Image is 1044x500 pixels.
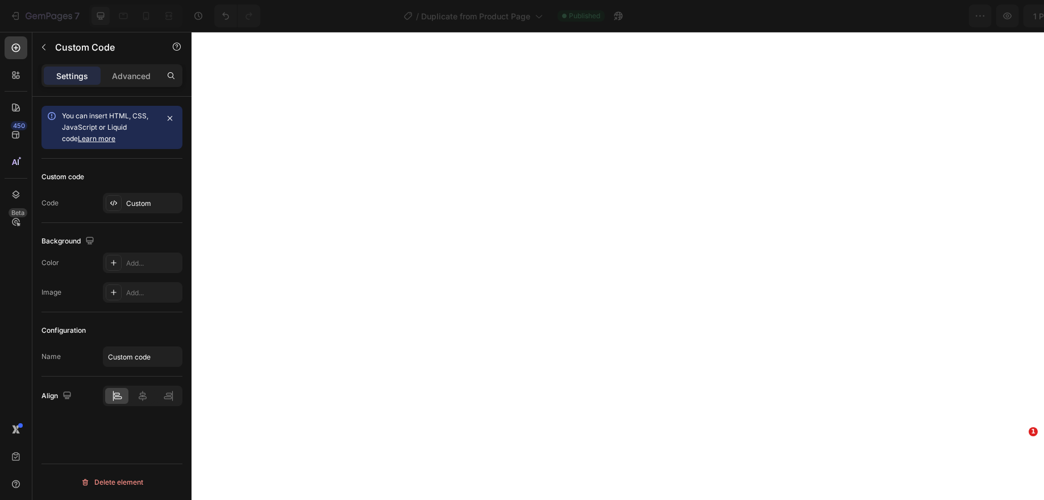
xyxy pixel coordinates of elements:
div: Configuration [41,325,86,336]
div: Align [41,389,74,404]
span: You can insert HTML, CSS, JavaScript or Liquid code [62,111,148,143]
div: Add... [126,258,180,268]
div: Code [41,198,59,208]
span: Save [936,11,955,21]
p: Advanced [112,70,151,82]
p: Settings [56,70,88,82]
div: Delete element [81,476,143,489]
button: Delete element [41,473,182,491]
div: Publish [978,10,1006,22]
div: Undo/Redo [214,5,260,27]
button: 7 [5,5,85,27]
div: Custom code [41,172,84,182]
div: Add... [126,288,180,298]
div: Name [41,352,61,362]
div: Image [41,287,61,297]
a: Learn more [78,134,115,143]
span: 1 product assigned [822,10,896,22]
p: 7 [74,9,80,23]
div: Background [41,234,97,249]
button: Publish [968,5,1016,27]
button: 1 product assigned [813,5,922,27]
span: / [416,10,419,22]
div: Custom [126,199,180,209]
span: Published [569,11,600,21]
p: Custom Code [55,40,152,54]
button: Save [926,5,964,27]
div: Color [41,258,59,268]
iframe: Intercom live chat [1005,444,1033,472]
iframe: Design area [192,32,1044,500]
div: Beta [9,208,27,217]
span: Duplicate from Product Page [421,10,530,22]
div: 450 [11,121,27,130]
span: 1 [1029,427,1038,436]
